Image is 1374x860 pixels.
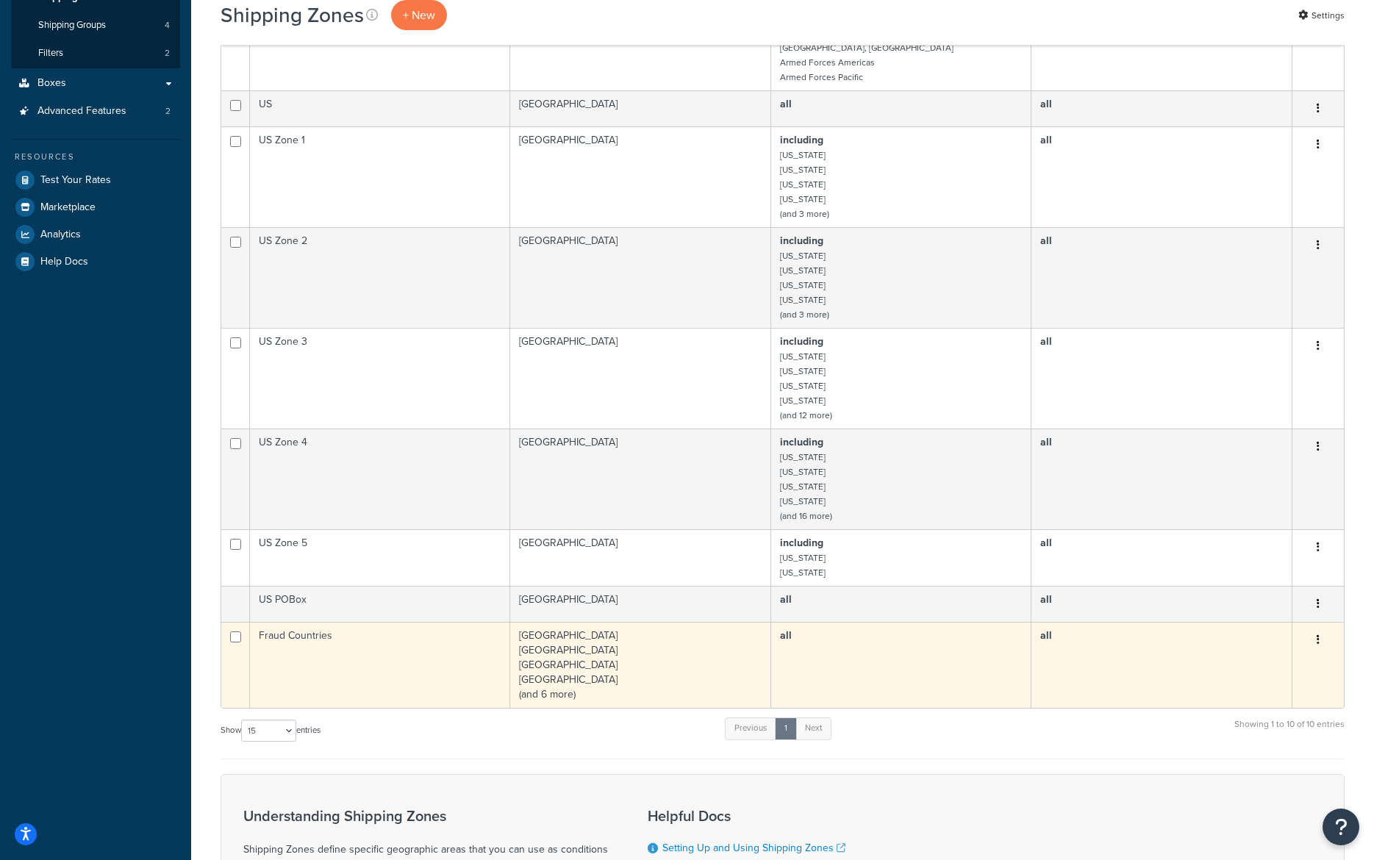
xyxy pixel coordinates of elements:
a: Help Docs [11,248,180,275]
a: Boxes [11,70,180,97]
a: Analytics [11,221,180,248]
div: Showing 1 to 10 of 10 entries [1234,716,1345,748]
td: US POBox [250,586,510,622]
small: [US_STATE] [780,495,826,508]
a: Setting Up and Using Shipping Zones [662,840,845,856]
b: including [780,434,823,450]
small: [US_STATE] [780,451,826,464]
a: Next [795,717,831,739]
td: [GEOGRAPHIC_DATA] [510,227,771,328]
b: all [780,96,792,112]
a: Settings [1298,5,1345,26]
a: Previous [725,717,776,739]
span: Help Docs [40,256,88,268]
td: [GEOGRAPHIC_DATA] [510,328,771,429]
td: US [250,90,510,126]
span: + New [403,7,435,24]
b: all [1040,628,1052,643]
a: Test Your Rates [11,167,180,193]
small: [US_STATE] [780,350,826,363]
small: [US_STATE] [780,249,826,262]
small: [US_STATE] [780,178,826,191]
b: all [780,592,792,607]
b: including [780,132,823,148]
small: [US_STATE] [780,148,826,162]
b: all [1040,334,1052,349]
small: [US_STATE] [780,465,826,479]
small: (and 16 more) [780,509,832,523]
span: 2 [165,47,170,60]
small: Armed Forces Pacific [780,71,863,84]
select: Showentries [241,720,296,742]
td: US Zone 3 [250,328,510,429]
b: all [1040,592,1052,607]
td: [GEOGRAPHIC_DATA] [510,126,771,227]
a: Advanced Features 2 [11,98,180,125]
a: 1 [775,717,797,739]
span: Filters [38,47,63,60]
small: [US_STATE] [780,293,826,307]
small: [US_STATE] [780,163,826,176]
b: all [1040,233,1052,248]
span: 2 [165,105,171,118]
b: including [780,535,823,551]
b: all [1040,434,1052,450]
span: 4 [165,19,170,32]
a: Filters 2 [11,40,180,67]
b: all [1040,132,1052,148]
td: [GEOGRAPHIC_DATA] [510,90,771,126]
small: [US_STATE] [780,480,826,493]
span: Boxes [37,77,66,90]
b: including [780,233,823,248]
small: [US_STATE] [780,566,826,579]
td: [GEOGRAPHIC_DATA] [GEOGRAPHIC_DATA] [GEOGRAPHIC_DATA] [GEOGRAPHIC_DATA] (and 6 more) [510,622,771,708]
small: [US_STATE] [780,379,826,393]
span: Advanced Features [37,105,126,118]
small: (and 12 more) [780,409,832,422]
td: US Zone 4 [250,429,510,529]
button: Open Resource Center [1323,809,1359,845]
b: all [1040,96,1052,112]
small: [US_STATE] [780,394,826,407]
label: Show entries [221,720,321,742]
b: all [1040,535,1052,551]
span: Analytics [40,229,81,241]
small: [US_STATE] [780,279,826,292]
li: Shipping Groups [11,12,180,39]
small: [US_STATE] [780,365,826,378]
li: Filters [11,40,180,67]
td: [GEOGRAPHIC_DATA] [510,4,771,90]
td: US Zone 5 [250,529,510,586]
td: US Zone 2 [250,227,510,328]
h1: Shipping Zones [221,1,364,29]
h3: Helpful Docs [648,808,926,824]
a: Marketplace [11,194,180,221]
span: Test Your Rates [40,174,111,187]
small: [US_STATE] [780,264,826,277]
b: including [780,334,823,349]
td: [GEOGRAPHIC_DATA] [510,529,771,586]
td: US APO [250,4,510,90]
small: (and 3 more) [780,207,829,221]
h3: Understanding Shipping Zones [243,808,611,824]
b: all [780,628,792,643]
small: Armed Forces Americas [780,56,875,69]
li: Advanced Features [11,98,180,125]
a: Shipping Groups 4 [11,12,180,39]
span: Marketplace [40,201,96,214]
small: [US_STATE] [780,193,826,206]
div: Resources [11,151,180,163]
span: Shipping Groups [38,19,106,32]
td: [GEOGRAPHIC_DATA] [510,429,771,529]
td: US Zone 1 [250,126,510,227]
small: [US_STATE] [780,551,826,565]
small: (and 3 more) [780,308,829,321]
td: [GEOGRAPHIC_DATA] [510,586,771,622]
td: Fraud Countries [250,622,510,708]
